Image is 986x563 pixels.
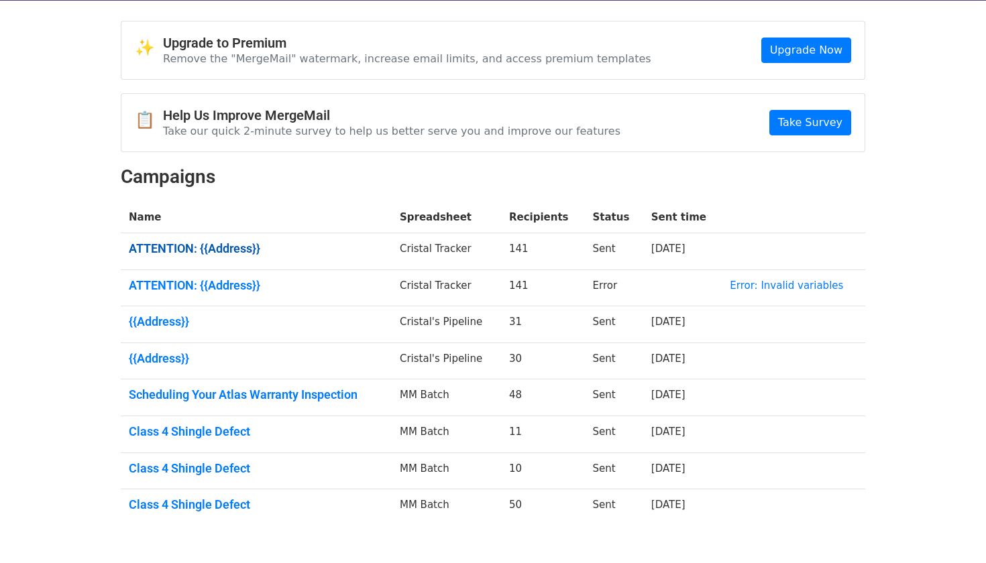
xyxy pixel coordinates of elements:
td: Cristal Tracker [392,233,501,270]
iframe: Chat Widget [919,499,986,563]
a: Scheduling Your Atlas Warranty Inspection [129,387,384,402]
span: ✨ [135,38,163,58]
a: [DATE] [651,499,686,511]
a: [DATE] [651,243,686,255]
a: Class 4 Shingle Defect [129,497,384,512]
td: 31 [501,306,585,343]
h4: Upgrade to Premium [163,35,651,51]
td: Sent [585,452,643,489]
th: Name [121,202,392,233]
h2: Campaigns [121,166,865,188]
td: Sent [585,416,643,453]
a: Error: Invalid variables [730,279,843,292]
td: Cristal's Pipeline [392,306,501,343]
td: MM Batch [392,452,501,489]
a: [DATE] [651,353,686,365]
td: 10 [501,452,585,489]
td: 30 [501,342,585,379]
td: Sent [585,489,643,525]
td: MM Batch [392,416,501,453]
p: Remove the "MergeMail" watermark, increase email limits, and access premium templates [163,52,651,66]
th: Spreadsheet [392,202,501,233]
a: {{Address}} [129,351,384,366]
td: MM Batch [392,379,501,416]
th: Status [585,202,643,233]
td: 50 [501,489,585,525]
a: [DATE] [651,462,686,475]
td: Sent [585,306,643,343]
td: Cristal's Pipeline [392,342,501,379]
a: ATTENTION: {{Address}} [129,241,384,256]
td: 48 [501,379,585,416]
a: Upgrade Now [761,38,851,63]
a: [DATE] [651,389,686,401]
td: Sent [585,233,643,270]
td: 141 [501,233,585,270]
td: Error [585,269,643,306]
td: 11 [501,416,585,453]
td: 141 [501,269,585,306]
p: Take our quick 2-minute survey to help us better serve you and improve our features [163,124,620,138]
a: Class 4 Shingle Defect [129,461,384,476]
td: Sent [585,342,643,379]
th: Sent time [643,202,722,233]
a: {{Address}} [129,314,384,329]
a: Take Survey [769,110,851,135]
a: ATTENTION: {{Address}} [129,278,384,293]
th: Recipients [501,202,585,233]
h4: Help Us Improve MergeMail [163,107,620,123]
td: Sent [585,379,643,416]
td: Cristal Tracker [392,269,501,306]
a: Class 4 Shingle Defect [129,424,384,439]
span: 📋 [135,111,163,130]
a: [DATE] [651,316,686,328]
a: [DATE] [651,426,686,438]
td: MM Batch [392,489,501,525]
